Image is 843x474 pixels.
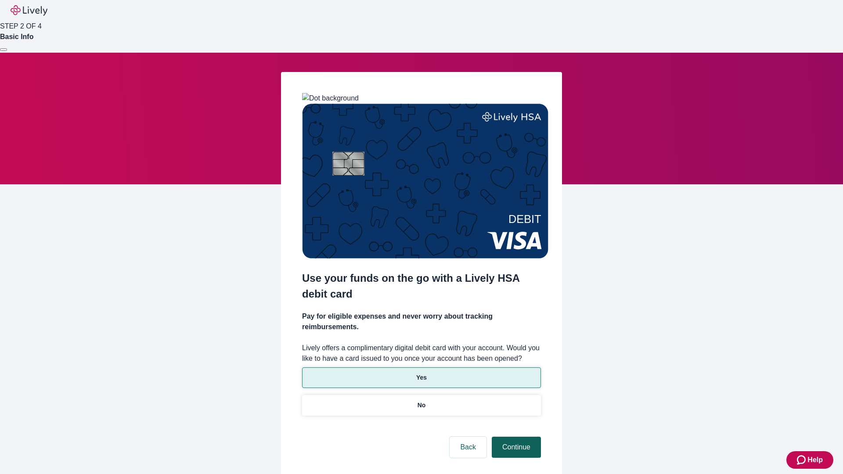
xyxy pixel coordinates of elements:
[302,367,541,388] button: Yes
[418,401,426,410] p: No
[786,451,833,469] button: Zendesk support iconHelp
[807,455,823,465] span: Help
[302,395,541,416] button: No
[302,311,541,332] h4: Pay for eligible expenses and never worry about tracking reimbursements.
[302,270,541,302] h2: Use your funds on the go with a Lively HSA debit card
[302,104,548,259] img: Debit card
[11,5,47,16] img: Lively
[450,437,486,458] button: Back
[797,455,807,465] svg: Zendesk support icon
[492,437,541,458] button: Continue
[416,373,427,382] p: Yes
[302,93,359,104] img: Dot background
[302,343,541,364] label: Lively offers a complimentary digital debit card with your account. Would you like to have a card...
